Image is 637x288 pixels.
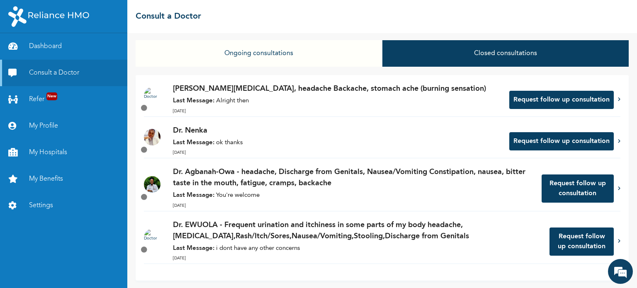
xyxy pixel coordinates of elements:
img: Doctor [144,87,160,104]
p: [DATE] [173,255,541,261]
span: New [46,92,57,100]
strong: Last Message: [173,98,214,104]
p: [DATE] [173,108,501,114]
img: Doctor [144,176,160,193]
p: i dont have any other concerns [173,244,541,254]
img: RelianceHMO's Logo [8,6,89,27]
div: Chat with us now [56,46,152,57]
textarea: Type your message and hit 'Enter' [4,215,158,244]
button: Ongoing consultations [136,40,382,67]
span: We're online! [48,99,114,182]
img: Doctor [144,229,160,245]
div: Minimize live chat window [136,4,156,24]
p: [DATE] [173,150,501,156]
img: Doctor [144,129,160,145]
p: Dr. Nenka [173,125,501,136]
p: ok thanks [173,138,501,148]
button: Request follow up consultation [549,227,614,256]
span: Conversation [4,258,81,264]
button: Request follow up consultation [509,91,614,109]
strong: Last Message: [173,192,214,198]
strong: Last Message: [173,245,214,252]
p: [PERSON_NAME][MEDICAL_DATA], headache Backache, stomach ache (burning sensation) [173,83,501,94]
p: You're welcome [173,191,533,201]
img: d_794563401_company_1708531726252_794563401 [28,41,46,62]
div: Navigation go back [9,46,22,58]
h2: Consult a Doctor [136,10,201,23]
p: Dr. EWUOLA - Frequent urination and itchiness in some parts of my body headache,[MEDICAL_DATA],Ra... [173,220,541,242]
p: Alright then [173,97,501,106]
p: Dr. Agbanah-Owa - headache, Discharge from Genitals, Nausea/Vomiting Constipation, nausea, bitter... [173,167,533,189]
strong: Last Message: [173,140,214,146]
button: Request follow up consultation [509,132,614,150]
button: Closed consultations [382,40,629,67]
button: Request follow up consultation [542,174,614,203]
div: FAQs [81,244,158,269]
p: [DATE] [173,203,533,209]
